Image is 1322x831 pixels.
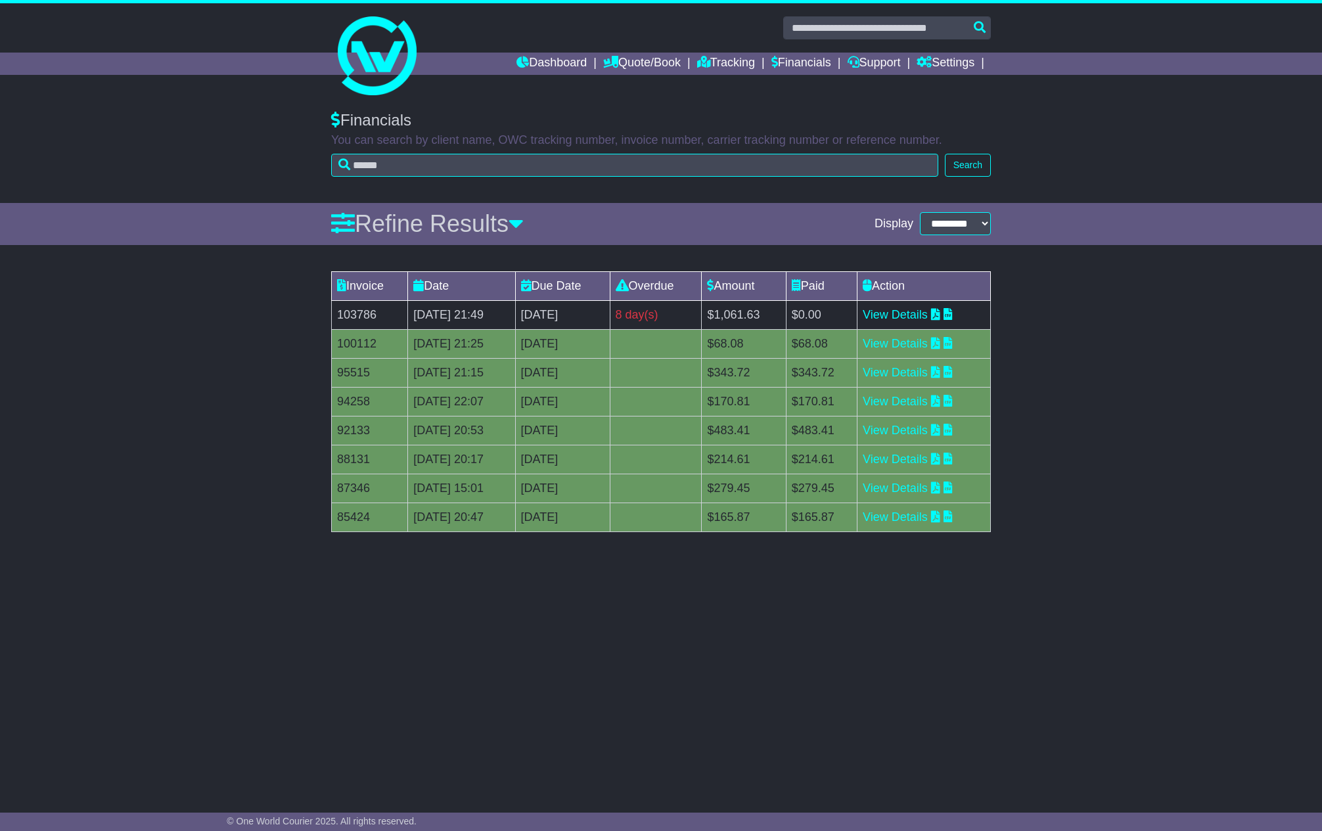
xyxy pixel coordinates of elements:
[332,329,408,358] td: 100112
[917,53,974,75] a: Settings
[408,271,515,300] td: Date
[786,300,857,329] td: $0.00
[227,816,417,826] span: © One World Courier 2025. All rights reserved.
[332,474,408,503] td: 87346
[331,210,524,237] a: Refine Results
[515,271,610,300] td: Due Date
[515,445,610,474] td: [DATE]
[863,482,928,495] a: View Details
[515,503,610,531] td: [DATE]
[771,53,831,75] a: Financials
[786,445,857,474] td: $214.61
[610,271,702,300] td: Overdue
[702,271,786,300] td: Amount
[863,308,928,321] a: View Details
[863,453,928,466] a: View Details
[945,154,991,177] button: Search
[863,366,928,379] a: View Details
[332,416,408,445] td: 92133
[863,510,928,524] a: View Details
[408,300,515,329] td: [DATE] 21:49
[332,271,408,300] td: Invoice
[516,53,587,75] a: Dashboard
[863,337,928,350] a: View Details
[408,503,515,531] td: [DATE] 20:47
[331,133,991,148] p: You can search by client name, OWC tracking number, invoice number, carrier tracking number or re...
[786,416,857,445] td: $483.41
[331,111,991,130] div: Financials
[515,416,610,445] td: [DATE]
[515,474,610,503] td: [DATE]
[702,416,786,445] td: $483.41
[875,217,913,231] span: Display
[332,503,408,531] td: 85424
[863,395,928,408] a: View Details
[408,358,515,387] td: [DATE] 21:15
[332,300,408,329] td: 103786
[697,53,755,75] a: Tracking
[702,474,786,503] td: $279.45
[857,271,990,300] td: Action
[408,445,515,474] td: [DATE] 20:17
[702,503,786,531] td: $165.87
[515,300,610,329] td: [DATE]
[702,387,786,416] td: $170.81
[786,271,857,300] td: Paid
[332,445,408,474] td: 88131
[786,503,857,531] td: $165.87
[408,329,515,358] td: [DATE] 21:25
[332,358,408,387] td: 95515
[515,358,610,387] td: [DATE]
[786,474,857,503] td: $279.45
[408,416,515,445] td: [DATE] 20:53
[515,329,610,358] td: [DATE]
[603,53,681,75] a: Quote/Book
[786,387,857,416] td: $170.81
[332,387,408,416] td: 94258
[786,358,857,387] td: $343.72
[616,306,696,324] div: 8 day(s)
[515,387,610,416] td: [DATE]
[786,329,857,358] td: $68.08
[848,53,901,75] a: Support
[702,300,786,329] td: $1,061.63
[863,424,928,437] a: View Details
[702,329,786,358] td: $68.08
[702,358,786,387] td: $343.72
[702,445,786,474] td: $214.61
[408,474,515,503] td: [DATE] 15:01
[408,387,515,416] td: [DATE] 22:07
